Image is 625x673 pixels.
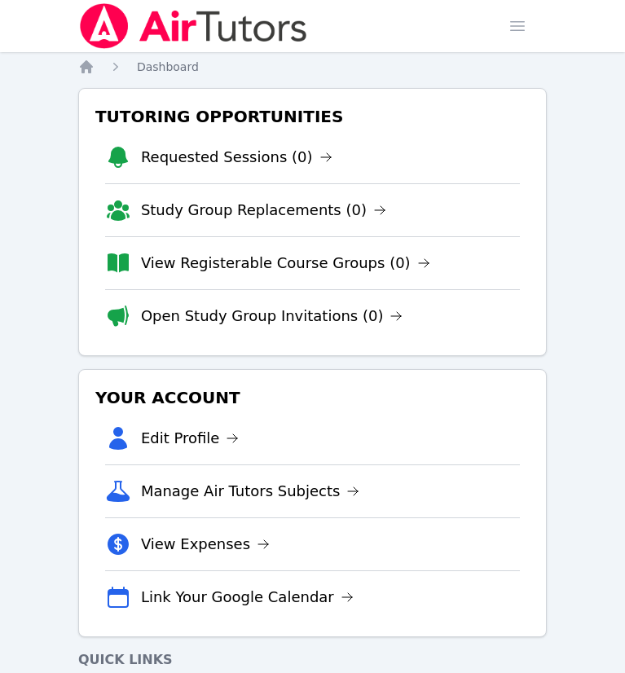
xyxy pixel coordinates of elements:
h3: Tutoring Opportunities [92,102,533,131]
a: View Expenses [141,533,270,556]
nav: Breadcrumb [78,59,547,75]
a: Open Study Group Invitations (0) [141,305,403,328]
img: Air Tutors [78,3,309,49]
a: Edit Profile [141,427,240,450]
a: Study Group Replacements (0) [141,199,386,222]
a: Dashboard [137,59,199,75]
a: Requested Sessions (0) [141,146,332,169]
span: Dashboard [137,60,199,73]
h4: Quick Links [78,650,547,670]
a: Manage Air Tutors Subjects [141,480,360,503]
h3: Your Account [92,383,533,412]
a: Link Your Google Calendar [141,586,354,609]
a: View Registerable Course Groups (0) [141,252,430,275]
